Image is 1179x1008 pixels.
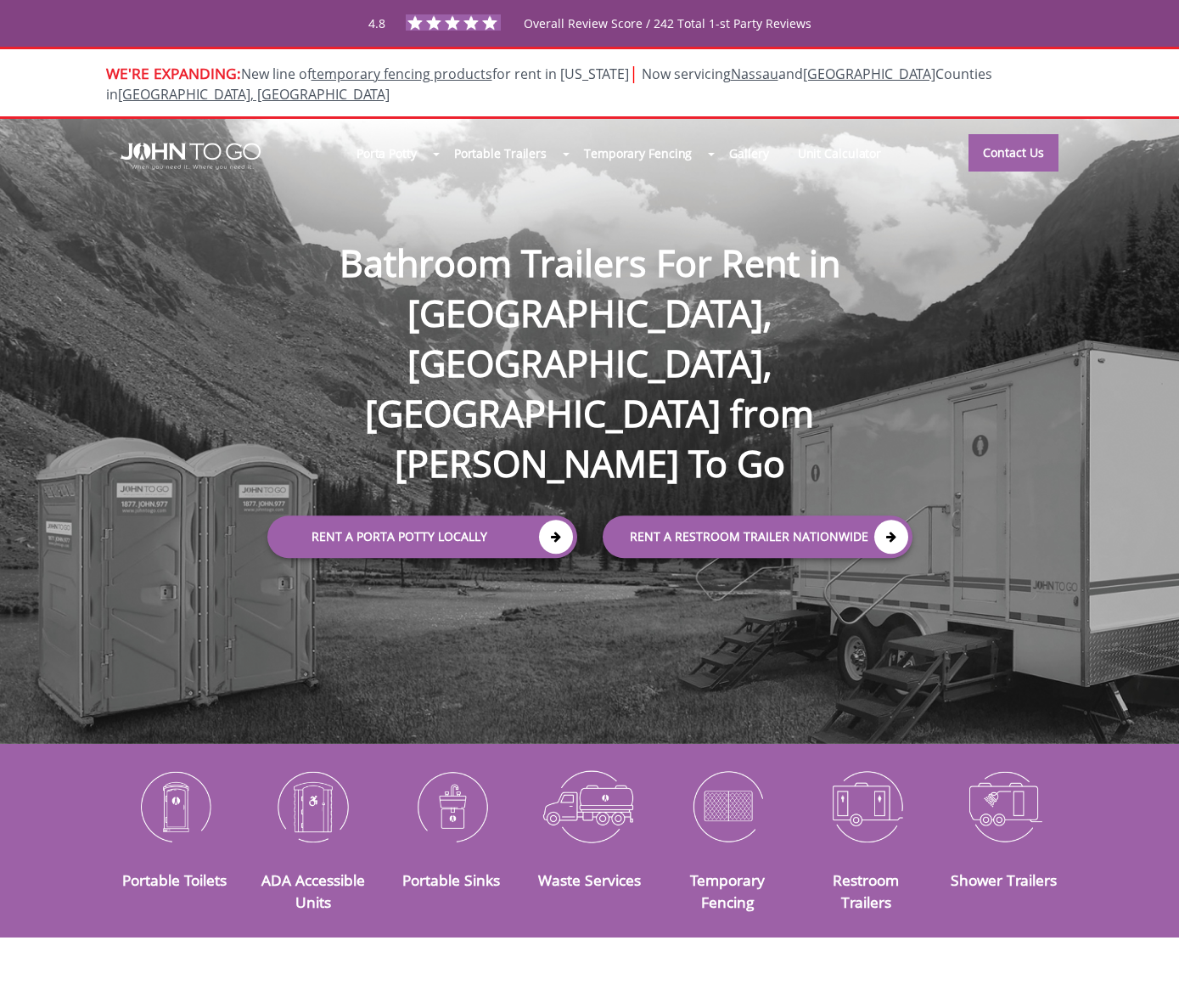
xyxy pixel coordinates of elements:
[671,762,784,850] img: Temporary-Fencing-cion_N.png
[121,143,261,170] img: JOHN to go
[440,135,561,172] a: Portable Trailers
[948,762,1061,850] img: Shower-Trailers-icon_N.png
[524,15,811,65] span: Overall Review Score / 242 Total 1-st Party Reviews
[603,515,912,558] a: rent a RESTROOM TRAILER Nationwide
[533,762,646,850] img: Waste-Services-icon_N.png
[256,762,369,850] img: ADA-Accessible-Units-icon_N.png
[833,870,899,912] a: Restroom Trailers
[538,870,641,890] a: Waste Services
[715,135,783,172] a: Gallery
[731,65,778,83] a: Nassau
[106,63,241,83] span: WE'RE EXPANDING:
[267,515,577,558] a: Rent a Porta Potty Locally
[629,61,638,84] span: |
[368,15,385,31] span: 4.8
[312,65,492,83] a: temporary fencing products
[810,762,923,850] img: Restroom-Trailers-icon_N.png
[119,762,232,850] img: Portable-Toilets-icon_N.png
[570,135,706,172] a: Temporary Fencing
[106,65,992,104] span: New line of for rent in [US_STATE]
[968,134,1058,172] a: Contact Us
[250,183,929,489] h1: Bathroom Trailers For Rent in [GEOGRAPHIC_DATA], [GEOGRAPHIC_DATA], [GEOGRAPHIC_DATA] from [PERSO...
[690,870,765,912] a: Temporary Fencing
[951,870,1057,890] a: Shower Trailers
[395,762,508,850] img: Portable-Sinks-icon_N.png
[261,870,365,912] a: ADA Accessible Units
[783,135,896,172] a: Unit Calculator
[342,135,431,172] a: Porta Potty
[118,85,390,104] a: [GEOGRAPHIC_DATA], [GEOGRAPHIC_DATA]
[803,65,935,83] a: [GEOGRAPHIC_DATA]
[402,870,500,890] a: Portable Sinks
[122,870,227,890] a: Portable Toilets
